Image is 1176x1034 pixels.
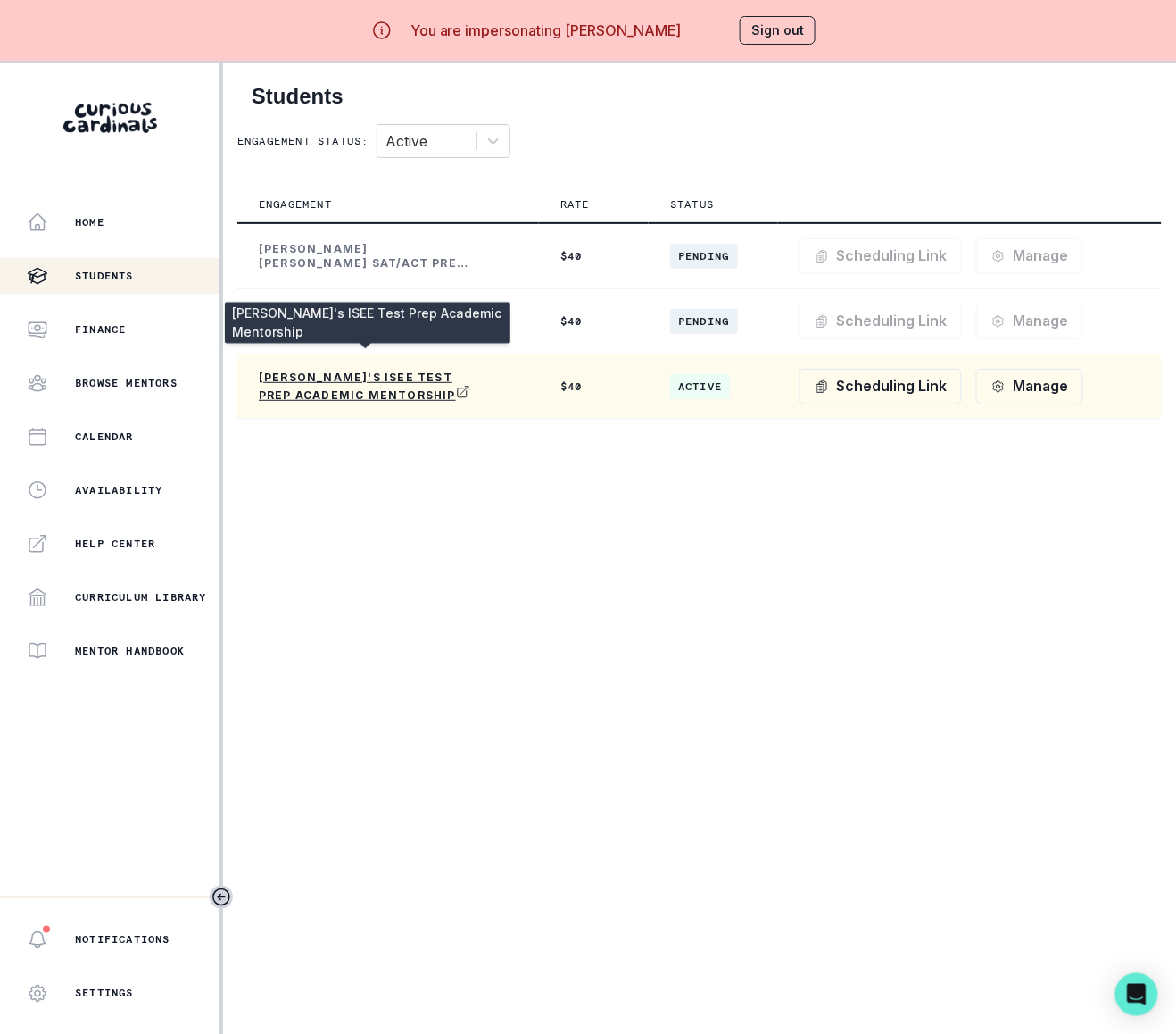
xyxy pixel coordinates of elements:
[410,20,682,41] p: You are impersonating [PERSON_NAME]
[799,304,962,339] button: Scheduling Link
[75,483,162,497] p: Availability
[1115,973,1158,1016] div: Open Intercom Messenger
[75,644,185,658] p: Mentor Handbook
[560,197,590,212] p: Rate
[210,886,233,909] button: Toggle sidebar
[237,134,369,148] p: Engagement status:
[976,238,1083,274] button: Manage
[259,197,332,212] p: Engagement
[799,369,962,404] button: Scheduling Link
[75,987,134,1001] p: Settings
[670,374,730,399] span: active
[799,238,962,274] button: Scheduling Link
[63,103,157,133] img: Curious Cardinals Logo
[560,314,627,329] p: $ 40
[75,933,170,947] p: Notifications
[252,84,1147,110] h2: Students
[75,429,134,444] p: Calendar
[75,537,155,551] p: Help Center
[259,242,473,271] p: [PERSON_NAME] [PERSON_NAME] SAT/ACT Prep Mentorship
[670,244,737,269] span: Pending
[740,16,816,45] button: Sign out
[259,307,473,336] p: [PERSON_NAME]'s PSAT/SAT Prep Academic Mentorship
[75,215,104,229] p: Home
[976,304,1083,339] button: Manage
[560,379,627,394] p: $ 40
[976,369,1083,404] button: Manage
[75,376,178,390] p: Browse Mentors
[75,322,126,337] p: Finance
[560,249,627,263] p: $ 40
[259,371,473,403] a: [PERSON_NAME]'s ISEE Test Prep Academic Mentorship
[670,197,714,212] p: Status
[75,269,134,283] p: Students
[75,590,207,605] p: Curriculum Library
[670,309,737,334] span: Pending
